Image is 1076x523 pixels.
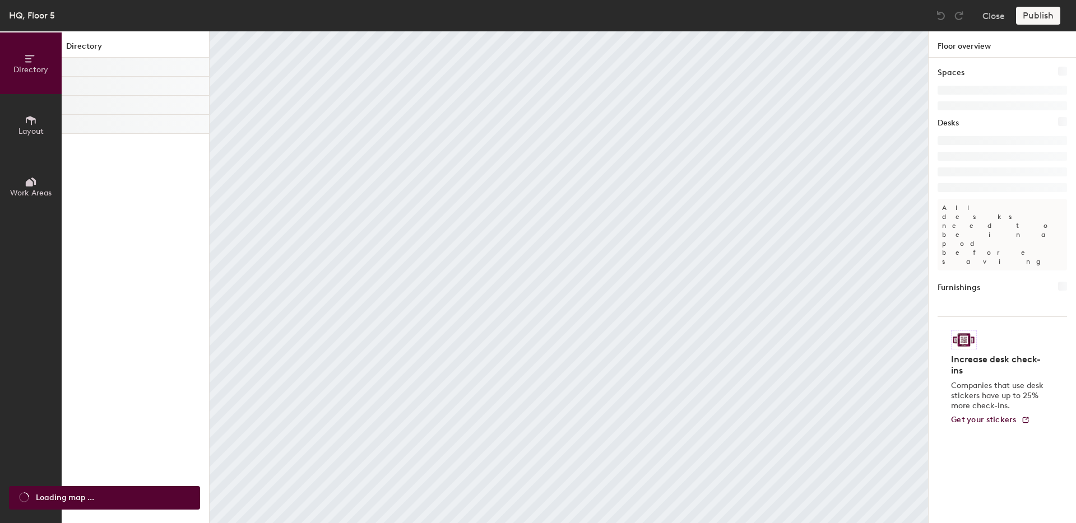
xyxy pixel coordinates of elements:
[18,127,44,136] span: Layout
[951,381,1047,411] p: Companies that use desk stickers have up to 25% more check-ins.
[935,10,947,21] img: Undo
[210,31,928,523] canvas: Map
[938,282,980,294] h1: Furnishings
[953,10,964,21] img: Redo
[938,199,1067,270] p: All desks need to be in a pod before saving
[10,188,52,198] span: Work Areas
[938,117,959,129] h1: Desks
[9,8,55,22] div: HQ, Floor 5
[62,40,209,58] h1: Directory
[938,67,964,79] h1: Spaces
[951,354,1047,376] h4: Increase desk check-ins
[13,65,48,74] span: Directory
[951,415,1030,425] a: Get your stickers
[982,7,1005,25] button: Close
[929,31,1076,58] h1: Floor overview
[951,330,977,349] img: Sticker logo
[36,492,94,504] span: Loading map ...
[951,415,1017,424] span: Get your stickers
